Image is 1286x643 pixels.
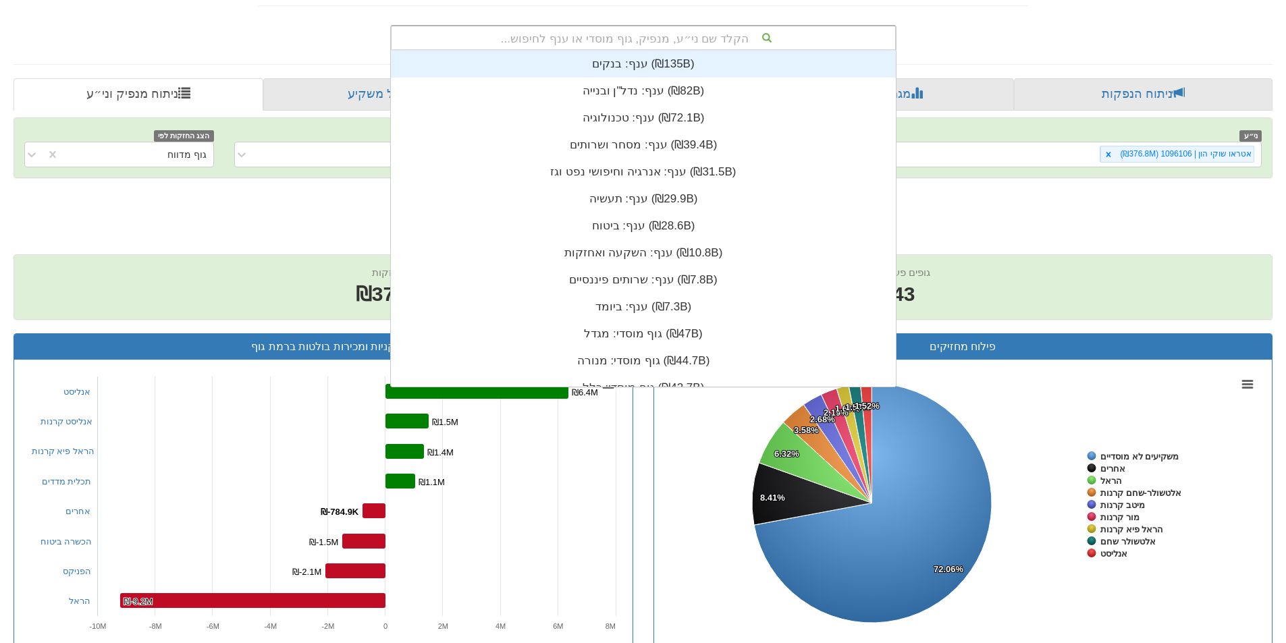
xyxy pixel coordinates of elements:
[383,622,387,630] text: 0
[1100,549,1127,559] tspan: אנליסט
[824,408,849,418] tspan: 2.19%
[89,622,106,630] text: -10M
[1100,524,1163,534] tspan: הראל פיא קרנות
[391,293,896,320] div: ענף: ‏ביומד ‎(₪7.3B)‎
[391,374,896,401] div: גוף מוסדי: ‏כלל ‎(₪42.7B)‎
[41,536,92,547] a: הכשרה ביטוח
[32,446,95,456] a: הראל פיא קרנות
[63,387,90,397] a: אנליסט
[154,130,213,142] span: הצג החזקות לפי
[1100,476,1122,486] tspan: הראל
[167,148,207,161] div: גוף מדווח
[1100,500,1145,510] tspan: מיטב קרנות
[24,341,622,353] h3: קניות ומכירות בולטות ברמת גוף
[14,78,263,111] a: ניתוח מנפיק וני״ע
[69,596,90,606] a: הראל
[845,402,870,412] tspan: 1.57%
[391,78,896,105] div: ענף: ‏נדל"ן ובנייה ‎(₪82B)‎
[1100,464,1125,474] tspan: אחרים
[605,622,615,630] text: 8M
[391,132,896,159] div: ענף: ‏מסחר ושרותים ‎(₪39.4B)‎
[1100,536,1156,547] tspan: אלטשולר שחם
[432,417,458,427] tspan: ₪1.5M
[495,622,505,630] text: 4M
[42,476,92,486] a: תכלית מדדים
[264,622,277,630] text: -4M
[877,267,930,278] span: גופים פעילים
[263,78,517,111] a: פרופיל משקיע
[392,26,895,49] div: הקלד שם ני״ע, מנפיק, גוף מוסדי או ענף לחיפוש...
[1100,512,1140,522] tspan: מור קרנות
[1116,146,1254,162] div: אטראו שוקי הון | 1096106 (₪376.8M)
[437,622,448,630] text: 2M
[372,267,423,278] span: שווי החזקות
[391,159,896,186] div: ענף: ‏אנרגיה וחיפושי נפט וגז ‎(₪31.5B)‎
[934,564,964,574] tspan: 72.06%
[321,622,334,630] text: -2M
[810,414,835,424] tspan: 2.68%
[553,622,563,630] text: 6M
[391,267,896,293] div: ענף: ‏שרותים פיננסיים ‎(₪7.8B)‎
[292,567,321,577] tspan: ₪-2.1M
[309,537,338,547] tspan: ₪-1.5M
[664,341,1262,353] h3: פילוח מחזיקים
[391,105,896,132] div: ענף: ‏טכנולוגיה ‎(₪72.1B)‎
[391,320,896,347] div: גוף מוסדי: ‏מגדל ‎(₪47B)‎
[63,566,91,576] a: הפניקס
[65,506,90,516] a: אחרים
[391,186,896,213] div: ענף: ‏תעשיה ‎(₪29.9B)‎
[1014,78,1272,111] a: ניתוח הנפקות
[877,280,930,309] span: 43
[14,192,1272,214] h2: אטראו שוקי הון | 1096106 - ניתוח ני״ע
[391,51,896,455] div: grid
[41,416,93,426] a: אנליסט קרנות
[427,447,454,457] tspan: ₪1.4M
[1239,130,1262,142] span: ני״ע
[1100,488,1181,498] tspan: אלטשולר-שחם קרנות
[206,622,219,630] text: -6M
[391,240,896,267] div: ענף: ‏השקעה ואחזקות ‎(₪10.8B)‎
[774,449,799,459] tspan: 6.32%
[321,507,359,517] tspan: ₪-784.9K
[391,213,896,240] div: ענף: ‏ביטוח ‎(₪28.6B)‎
[855,401,880,411] tspan: 1.52%
[124,596,153,607] tspan: ₪-9.2M
[419,477,445,487] tspan: ₪1.1M
[794,425,819,435] tspan: 3.58%
[356,283,439,305] span: ₪376.8M
[391,347,896,374] div: גוף מוסדי: ‏מנורה ‎(₪44.7B)‎
[149,622,161,630] text: -8M
[572,387,598,397] tspan: ₪6.4M
[835,403,860,414] tspan: 1.66%
[760,493,785,503] tspan: 8.41%
[1100,451,1179,462] tspan: משקיעים לא מוסדיים
[391,51,896,78] div: ענף: ‏בנקים ‎(₪135B)‎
